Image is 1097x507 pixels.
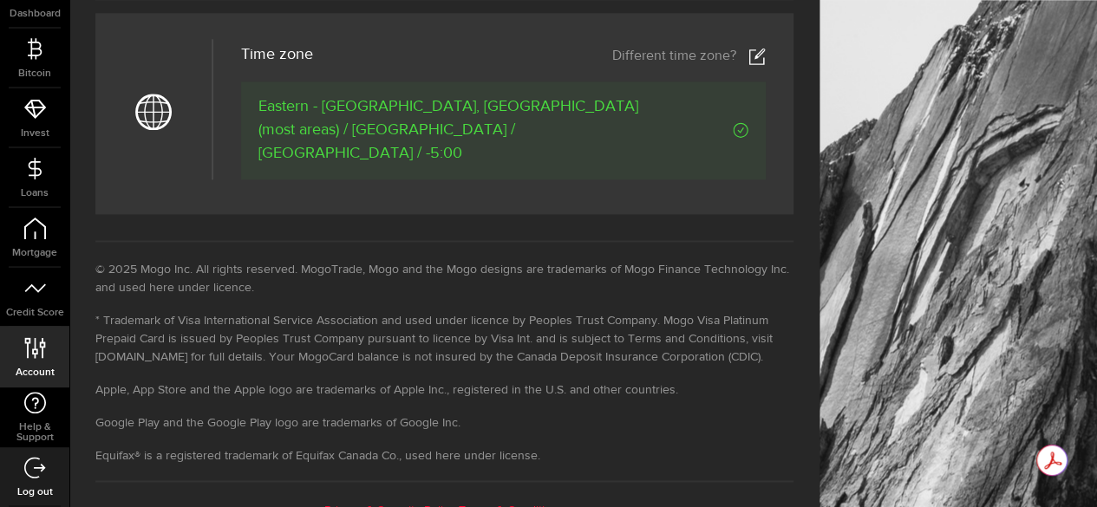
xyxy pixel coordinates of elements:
li: © 2025 Mogo Inc. All rights reserved. MogoTrade, Mogo and the Mogo designs are trademarks of Mogo... [95,261,793,297]
li: Google Play and the Google Play logo are trademarks of Google Inc. [95,414,793,432]
span: Eastern - [GEOGRAPHIC_DATA], [GEOGRAPHIC_DATA] (most areas) / [GEOGRAPHIC_DATA] / [GEOGRAPHIC_DAT... [258,95,650,166]
span: Time zone [241,47,313,62]
li: Apple, App Store and the Apple logo are trademarks of Apple Inc., registered in the U.S. and othe... [95,381,793,400]
span: Verified [650,122,748,138]
a: Different time zone? [612,48,766,65]
li: * Trademark of Visa International Service Association and used under licence by Peoples Trust Com... [95,312,793,367]
li: Equifax® is a registered trademark of Equifax Canada Co., used here under license. [95,447,793,465]
button: Open LiveChat chat widget [14,7,66,59]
